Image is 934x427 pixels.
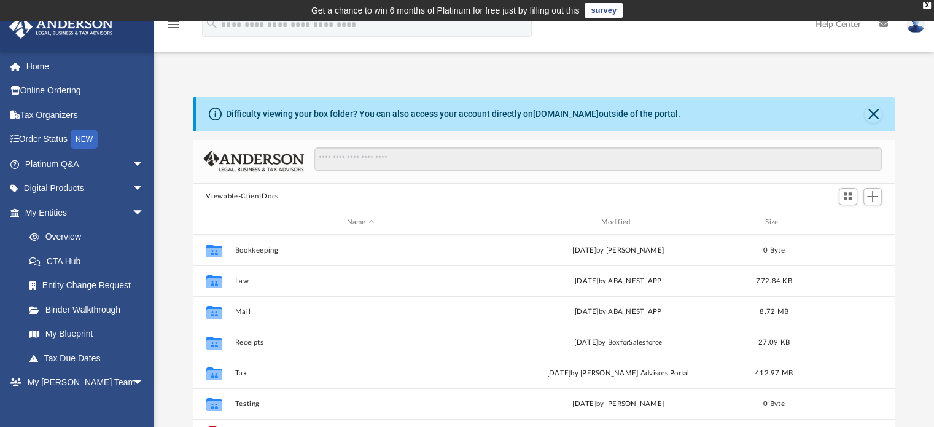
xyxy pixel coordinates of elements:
[492,399,744,410] div: [DATE] by [PERSON_NAME]
[311,3,580,18] div: Get a chance to win 6 months of Platinum for free just by filling out this
[314,147,881,171] input: Search files and folders
[9,200,163,225] a: My Entitiesarrow_drop_down
[758,339,789,346] span: 27.09 KB
[9,176,163,201] a: Digital Productsarrow_drop_down
[235,339,486,347] button: Receipts
[9,127,163,152] a: Order StatusNEW
[755,370,792,377] span: 412.97 MB
[492,217,744,228] div: Modified
[804,217,890,228] div: id
[763,247,785,254] span: 0 Byte
[198,217,228,228] div: id
[226,108,680,120] div: Difficulty viewing your box folder? You can also access your account directly on outside of the p...
[17,346,163,370] a: Tax Due Dates
[533,109,599,119] a: [DOMAIN_NAME]
[234,217,486,228] div: Name
[235,369,486,377] button: Tax
[17,322,157,347] a: My Blueprint
[17,297,163,322] a: Binder Walkthrough
[492,245,744,256] div: [DATE] by [PERSON_NAME]
[235,400,486,408] button: Testing
[492,307,744,318] div: [DATE] by ABA_NEST_APP
[865,106,882,123] button: Close
[17,249,163,273] a: CTA Hub
[132,176,157,202] span: arrow_drop_down
[71,130,98,149] div: NEW
[492,276,744,287] div: [DATE] by ABA_NEST_APP
[756,278,792,284] span: 772.84 KB
[749,217,798,228] div: Size
[166,23,181,32] a: menu
[132,152,157,177] span: arrow_drop_down
[9,103,163,127] a: Tax Organizers
[760,308,788,315] span: 8.72 MB
[206,191,278,202] button: Viewable-ClientDocs
[9,370,157,395] a: My [PERSON_NAME] Teamarrow_drop_down
[492,337,744,348] div: [DATE] by BoxforSalesforce
[17,225,163,249] a: Overview
[6,15,117,39] img: Anderson Advisors Platinum Portal
[235,308,486,316] button: Mail
[166,17,181,32] i: menu
[923,2,931,9] div: close
[492,368,744,379] div: [DATE] by [PERSON_NAME] Advisors Portal
[205,17,219,30] i: search
[132,370,157,396] span: arrow_drop_down
[17,273,163,298] a: Entity Change Request
[9,152,163,176] a: Platinum Q&Aarrow_drop_down
[763,401,785,407] span: 0 Byte
[906,15,925,33] img: User Pic
[132,200,157,225] span: arrow_drop_down
[585,3,623,18] a: survey
[839,188,857,205] button: Switch to Grid View
[9,54,163,79] a: Home
[863,188,882,205] button: Add
[9,79,163,103] a: Online Ordering
[235,246,486,254] button: Bookkeeping
[235,277,486,285] button: Law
